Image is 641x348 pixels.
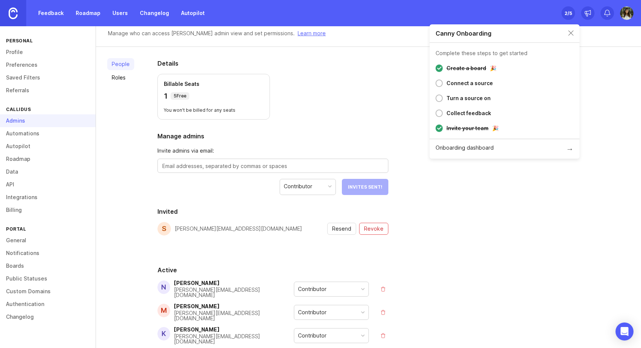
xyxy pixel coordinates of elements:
a: Autopilot [177,6,209,20]
div: K [157,327,170,340]
div: 2 /5 [565,8,572,18]
span: Resend [332,225,351,232]
span: Revoke [364,225,383,232]
button: resend [327,223,356,235]
p: Billable Seats [164,80,264,88]
button: revoke [359,223,388,235]
a: Roles [107,72,134,84]
div: 🎉 [492,126,499,131]
div: Canny Onboarding [436,30,491,36]
a: Users [108,6,132,20]
h2: Details [157,59,388,68]
div: Contributor [298,308,326,316]
h2: Manage admins [157,132,388,141]
div: Invite your team [446,124,488,133]
div: [PERSON_NAME] [174,280,294,286]
button: remove [378,330,388,341]
div: [PERSON_NAME][EMAIL_ADDRESS][DOMAIN_NAME] [174,287,294,298]
div: s [157,222,171,235]
p: 5 Free [174,93,186,99]
p: You won't be billed for any seats [164,107,264,113]
div: [PERSON_NAME][EMAIL_ADDRESS][DOMAIN_NAME] [175,226,302,231]
a: Onboarding dashboard→ [430,139,580,159]
div: [PERSON_NAME] [174,327,294,332]
div: 🎉 [490,66,496,71]
div: Contributor [298,285,326,293]
div: N [157,280,170,294]
div: Contributor [284,182,312,190]
div: Connect a source [446,79,493,88]
button: remove [378,284,388,294]
div: M [157,304,170,317]
a: Feedback [34,6,68,20]
a: People [107,58,134,70]
div: [PERSON_NAME] [174,304,294,309]
div: [PERSON_NAME][EMAIL_ADDRESS][DOMAIN_NAME] [174,310,294,321]
h2: Invited [157,207,388,216]
img: Canny Home [9,7,18,19]
div: Manage who can access [PERSON_NAME] admin view and set permissions. [108,29,295,37]
img: Sarina Zohdi [620,6,634,20]
div: Create a board [446,64,486,73]
div: Complete these steps to get started [436,51,527,56]
a: Changelog [135,6,174,20]
h2: Active [157,265,388,274]
span: Invite admins via email: [157,147,388,155]
button: 2/5 [562,6,575,20]
div: → [566,145,574,153]
p: 1 [164,91,168,101]
div: Open Intercom Messenger [616,322,634,340]
div: Turn a source on [446,94,491,103]
a: Roadmap [71,6,105,20]
button: remove [378,307,388,318]
div: Collect feedback [446,109,491,118]
div: [PERSON_NAME][EMAIL_ADDRESS][DOMAIN_NAME] [174,334,294,344]
a: Learn more [298,29,326,37]
div: Contributor [298,331,326,340]
div: Onboarding dashboard [436,145,494,153]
